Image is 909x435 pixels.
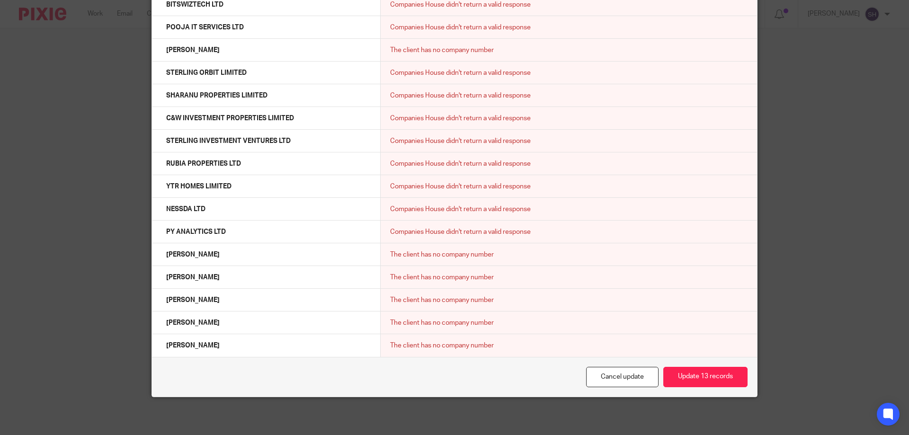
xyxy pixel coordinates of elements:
[152,152,381,175] td: RUBIA PROPERTIES LTD
[152,130,381,152] td: STERLING INVESTMENT VENTURES LTD
[152,175,381,198] td: YTR HOMES LIMITED
[152,311,381,334] td: [PERSON_NAME]
[663,367,748,387] button: Update 13 records
[152,16,381,39] td: POOJA IT SERVICES LTD
[152,289,381,311] td: [PERSON_NAME]
[152,84,381,107] td: SHARANU PROPERTIES LIMITED
[152,334,381,357] td: [PERSON_NAME]
[586,367,659,387] a: Cancel update
[152,107,381,130] td: C&W INVESTMENT PROPERTIES LIMITED
[152,62,381,84] td: STERLING ORBIT LIMITED
[152,221,381,243] td: PY ANALYTICS LTD
[152,198,381,221] td: NESSDA LTD
[152,243,381,266] td: [PERSON_NAME]
[152,266,381,289] td: [PERSON_NAME]
[152,39,381,62] td: [PERSON_NAME]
